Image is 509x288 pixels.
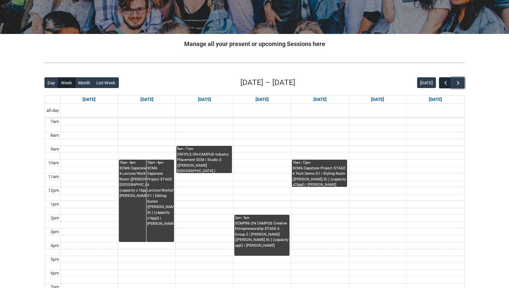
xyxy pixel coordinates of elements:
img: REDU_GREY_LINE [44,59,465,66]
h2: [DATE] – [DATE] [240,77,295,88]
a: Go to September 18, 2025 [312,95,328,104]
div: SCMPR6 ON CAMPUS Creative Entrepreneurship STAGE 6 Group 2 | [PERSON_NAME] ([PERSON_NAME] St.) (c... [235,221,289,249]
a: Go to September 19, 2025 [370,95,385,104]
button: Month [75,77,94,88]
button: Day [44,77,58,88]
div: 8am [49,132,60,139]
button: Next Week [452,77,465,88]
button: [DATE] [417,77,436,88]
a: Go to September 20, 2025 [428,95,443,104]
div: 12pm [47,187,60,194]
div: 2pm [49,215,60,221]
div: 11am [47,173,60,180]
button: Previous Week [439,77,452,88]
div: 5pm [49,256,60,263]
div: 10am - 12pm [293,160,346,165]
a: Go to September 17, 2025 [254,95,270,104]
div: 10am - 4pm [147,160,173,165]
a: Go to September 14, 2025 [81,95,97,104]
button: Week [58,77,75,88]
div: 6pm [49,270,60,277]
div: 9am - 11am [177,147,231,151]
h2: Manage all your present or upcoming Sessions here [44,39,465,48]
div: 3pm [49,229,60,235]
div: SCM6 Capstone Project STAGE 6 Lecture/Workshop G1 | AV Room ([PERSON_NAME][GEOGRAPHIC_DATA].) (ca... [120,166,173,199]
div: 10am [47,160,60,166]
div: SCM6 Capstone Project STAGE 6 Lecture/Workshop G1 | Editing Suites ([PERSON_NAME] St.) (capacity ... [147,166,173,227]
button: List Week [93,77,119,88]
div: SCM6 Capstone Project STAGE 6 Tech Demo G1 | Styling Room ([PERSON_NAME] St.) (capacity x25ppl) |... [293,166,346,187]
div: 4pm [49,242,60,249]
div: 9am [49,146,60,153]
a: Go to September 15, 2025 [139,95,155,104]
div: 10am - 4pm [120,160,173,165]
div: CRFIPLS ON-CAMPUS Industry Placement SCM | Studio 3 ([PERSON_NAME][GEOGRAPHIC_DATA].) (capacity x... [177,152,231,173]
a: Go to September 16, 2025 [197,95,212,104]
span: all-day [45,107,60,114]
div: 1pm [49,201,60,208]
div: 7am [49,118,60,125]
div: 2pm - 5pm [235,215,289,220]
